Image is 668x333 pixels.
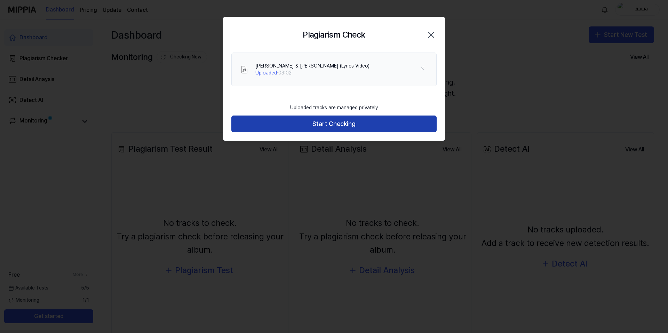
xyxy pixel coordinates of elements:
[286,100,382,116] div: Uploaded tracks are managed privately
[240,65,248,74] img: File Select
[255,63,369,70] div: [PERSON_NAME] & [PERSON_NAME] (Lyrics Video)
[255,70,277,76] span: Uploaded
[231,116,437,132] button: Start Checking
[255,70,369,77] div: · 03:02
[303,28,365,41] h2: Plagiarism Check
